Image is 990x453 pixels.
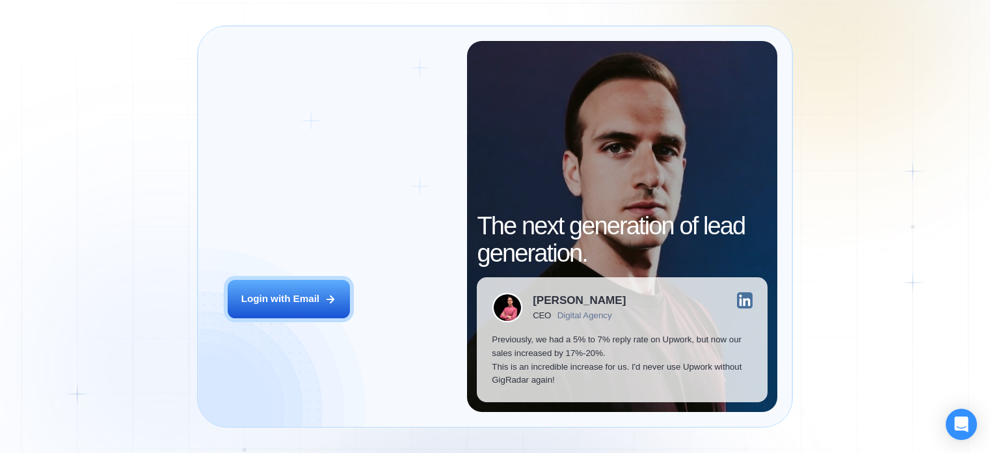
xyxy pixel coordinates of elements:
p: Previously, we had a 5% to 7% reply rate on Upwork, but now our sales increased by 17%-20%. This ... [492,333,753,388]
button: Login with Email [228,280,350,318]
div: Digital Agency [557,310,612,320]
div: Open Intercom Messenger [946,409,977,440]
div: Login with Email [241,292,319,306]
div: [PERSON_NAME] [533,295,626,306]
div: CEO [533,310,551,320]
h2: The next generation of lead generation. [477,213,768,268]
